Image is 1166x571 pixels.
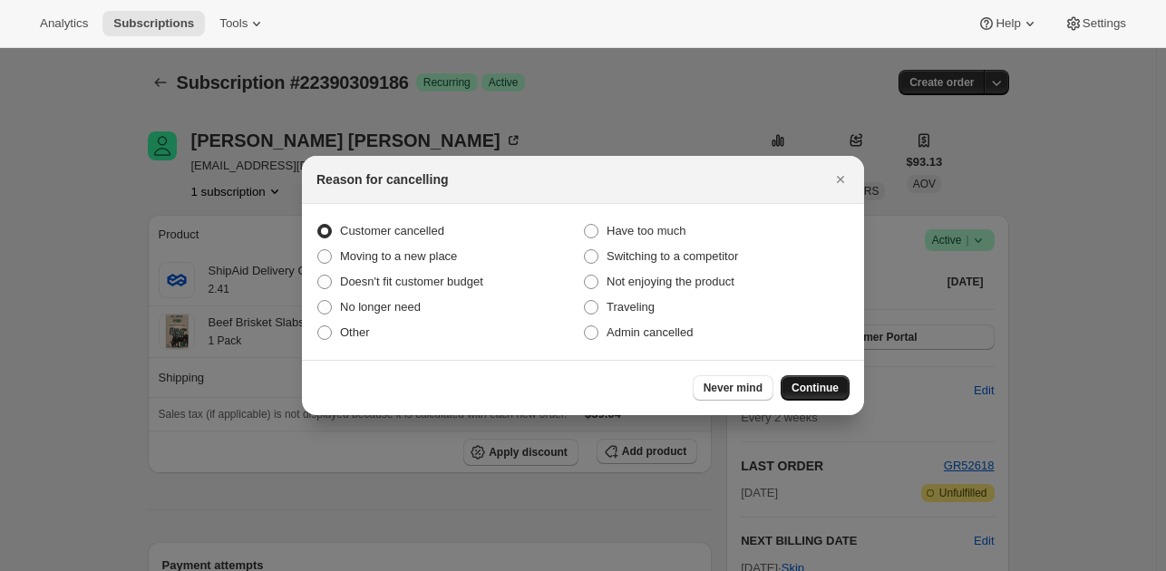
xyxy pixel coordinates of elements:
span: Moving to a new place [340,249,457,263]
span: Have too much [607,224,685,237]
span: Customer cancelled [340,224,444,237]
span: No longer need [340,300,421,314]
span: Switching to a competitor [607,249,738,263]
button: Tools [209,11,277,36]
span: Analytics [40,16,88,31]
span: Doesn't fit customer budget [340,275,483,288]
button: Close [828,167,853,192]
span: Help [996,16,1020,31]
span: Settings [1083,16,1126,31]
span: Continue [792,381,839,395]
span: Not enjoying the product [607,275,734,288]
button: Subscriptions [102,11,205,36]
span: Tools [219,16,248,31]
button: Never mind [693,375,773,401]
span: Other [340,325,370,339]
span: Admin cancelled [607,325,693,339]
span: Traveling [607,300,655,314]
button: Help [967,11,1049,36]
button: Settings [1054,11,1137,36]
span: Subscriptions [113,16,194,31]
span: Never mind [704,381,763,395]
button: Analytics [29,11,99,36]
h2: Reason for cancelling [316,170,448,189]
button: Continue [781,375,850,401]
